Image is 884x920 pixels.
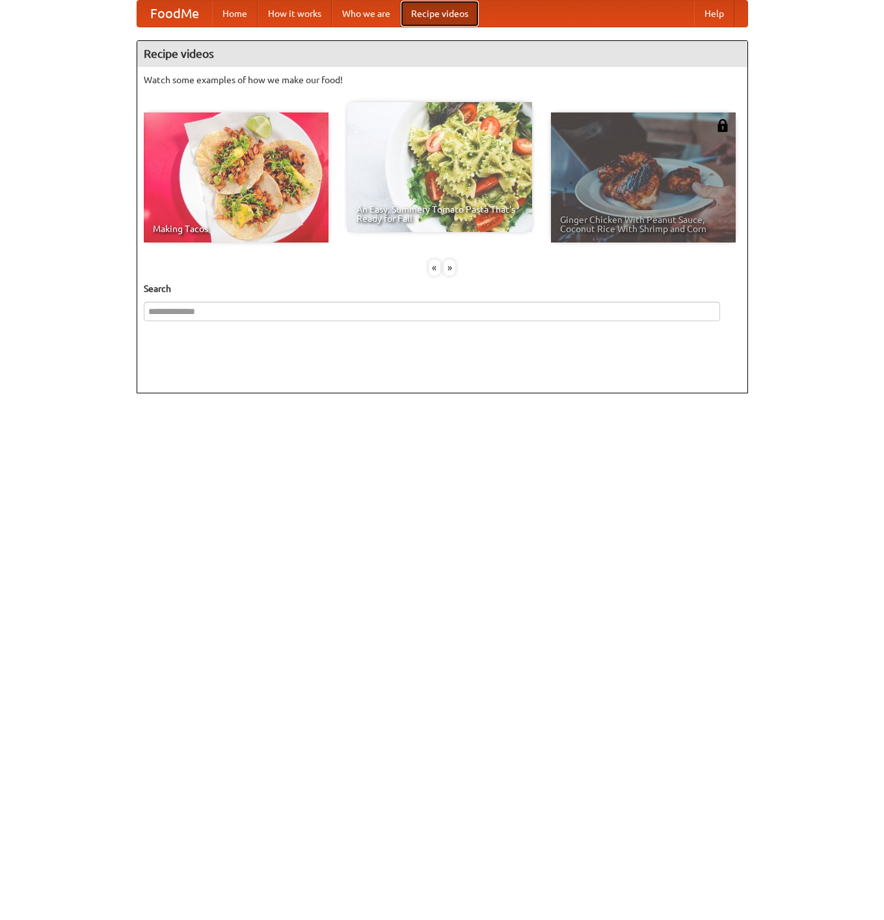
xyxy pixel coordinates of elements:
a: FoodMe [137,1,212,27]
a: Who we are [332,1,401,27]
p: Watch some examples of how we make our food! [144,73,741,86]
h5: Search [144,282,741,295]
a: Help [694,1,734,27]
a: Recipe videos [401,1,479,27]
a: How it works [258,1,332,27]
img: 483408.png [716,119,729,132]
a: Making Tacos [144,112,328,243]
span: An Easy, Summery Tomato Pasta That's Ready for Fall [356,205,523,223]
div: « [429,259,440,276]
div: » [444,259,455,276]
span: Making Tacos [153,224,319,233]
h4: Recipe videos [137,41,747,67]
a: Home [212,1,258,27]
a: An Easy, Summery Tomato Pasta That's Ready for Fall [347,102,532,232]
